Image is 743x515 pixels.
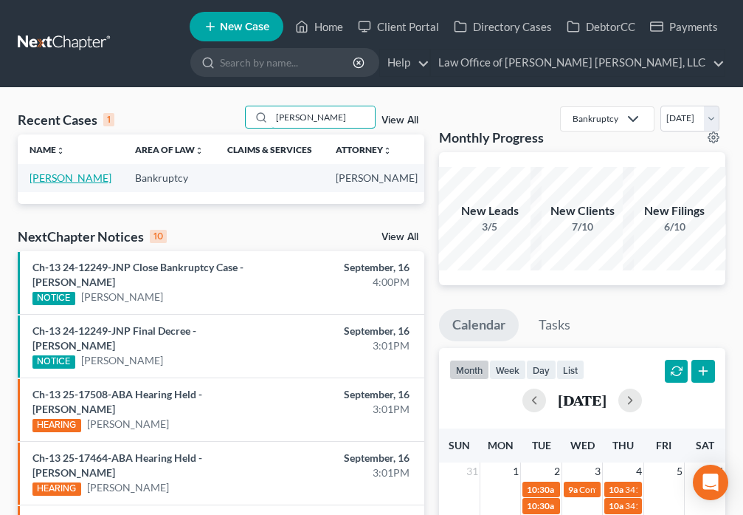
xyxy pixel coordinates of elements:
[716,463,725,480] span: 6
[696,439,714,451] span: Sat
[150,230,167,243] div: 10
[559,13,643,40] a: DebtorCC
[623,202,726,219] div: New Filings
[573,112,618,125] div: Bankruptcy
[30,171,111,184] a: [PERSON_NAME]
[32,419,81,432] div: HEARING
[294,465,409,480] div: 3:01PM
[635,463,643,480] span: 4
[32,388,202,415] a: Ch-13 25-17508-ABA Hearing Held - [PERSON_NAME]
[438,202,542,219] div: New Leads
[431,50,725,76] a: Law Office of [PERSON_NAME] [PERSON_NAME], LLC
[87,417,169,432] a: [PERSON_NAME]
[32,261,243,288] a: Ch-13 24-12249-JNP Close Bankruptcy Case - [PERSON_NAME]
[195,146,204,155] i: unfold_more
[87,480,169,495] a: [PERSON_NAME]
[675,463,684,480] span: 5
[465,463,480,480] span: 31
[123,164,215,191] td: Bankruptcy
[294,275,409,290] div: 4:00PM
[220,49,355,76] input: Search by name...
[531,202,634,219] div: New Clients
[294,260,409,275] div: September, 16
[336,144,392,155] a: Attorneyunfold_more
[32,482,81,496] div: HEARING
[294,387,409,402] div: September, 16
[558,392,607,408] h2: [DATE]
[18,111,114,129] div: Recent Cases
[527,500,554,511] span: 10:30a
[294,402,409,417] div: 3:01PM
[609,500,623,511] span: 10a
[383,146,392,155] i: unfold_more
[446,13,559,40] a: Directory Cases
[103,113,114,126] div: 1
[656,439,671,451] span: Fri
[56,146,65,155] i: unfold_more
[215,134,324,164] th: Claims & Services
[449,439,470,451] span: Sun
[438,219,542,234] div: 3/5
[609,484,623,495] span: 10a
[294,338,409,353] div: 3:01PM
[81,290,163,304] a: [PERSON_NAME]
[693,465,728,500] div: Open Intercom Messenger
[324,164,429,191] td: [PERSON_NAME]
[380,50,429,76] a: Help
[526,360,556,380] button: day
[570,439,595,451] span: Wed
[294,324,409,338] div: September, 16
[350,13,446,40] a: Client Portal
[439,309,519,341] a: Calendar
[294,451,409,465] div: September, 16
[288,13,350,40] a: Home
[593,463,602,480] span: 3
[381,232,418,242] a: View All
[32,324,196,352] a: Ch-13 24-12249-JNP Final Decree - [PERSON_NAME]
[220,21,269,33] span: New Case
[527,484,554,495] span: 10:30a
[18,228,167,245] div: NextChapter Notices
[272,106,375,128] input: Search by name...
[511,463,520,480] span: 1
[449,360,489,380] button: month
[532,439,551,451] span: Tue
[553,463,561,480] span: 2
[612,439,634,451] span: Thu
[32,292,75,305] div: NOTICE
[525,309,584,341] a: Tasks
[623,219,726,234] div: 6/10
[381,115,418,126] a: View All
[488,439,514,451] span: Mon
[439,129,544,146] h3: Monthly Progress
[489,360,526,380] button: week
[32,451,202,479] a: Ch-13 25-17464-ABA Hearing Held - [PERSON_NAME]
[32,355,75,369] div: NOTICE
[531,219,634,234] div: 7/10
[81,353,163,368] a: [PERSON_NAME]
[135,144,204,155] a: Area of Lawunfold_more
[556,360,584,380] button: list
[30,144,65,155] a: Nameunfold_more
[568,484,578,495] span: 9a
[643,13,725,40] a: Payments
